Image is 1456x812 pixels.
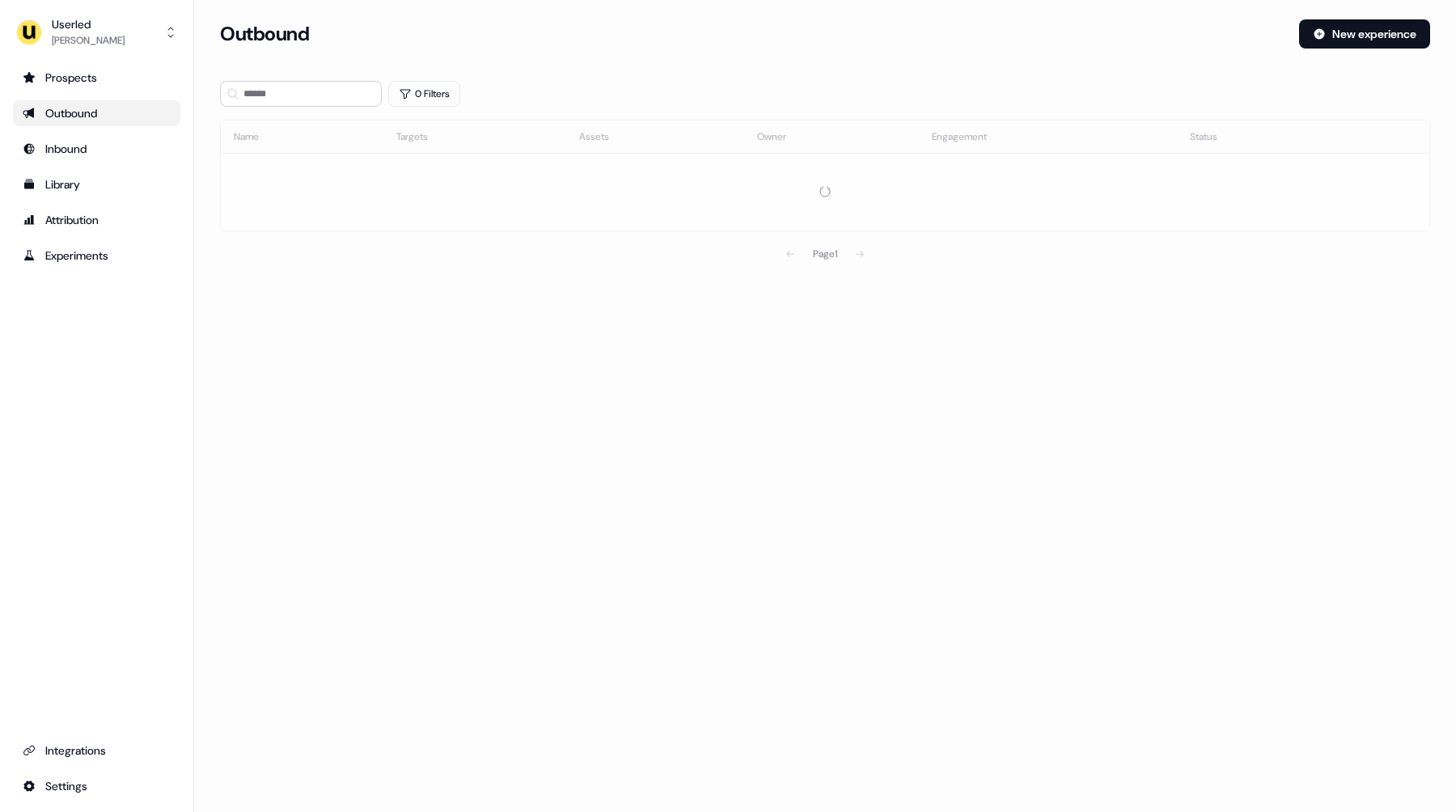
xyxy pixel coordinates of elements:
button: 0 Filters [388,81,460,107]
a: Go to outbound experience [13,100,180,126]
div: Inbound [23,141,171,157]
a: Go to integrations [13,773,180,799]
a: Go to integrations [13,738,180,763]
div: [PERSON_NAME] [52,32,125,49]
h3: Outbound [220,22,309,46]
div: Experiments [23,247,171,264]
button: New experience [1299,19,1430,49]
div: Userled [52,16,125,32]
a: Go to Inbound [13,136,180,162]
a: Go to templates [13,171,180,197]
div: Prospects [23,70,171,86]
div: Outbound [23,105,171,121]
a: Go to attribution [13,207,180,233]
div: Integrations [23,742,171,759]
div: Library [23,176,171,192]
a: Go to prospects [13,65,180,91]
a: Go to experiments [13,243,180,269]
button: Userled[PERSON_NAME] [13,13,180,52]
div: Settings [23,778,171,794]
div: Attribution [23,212,171,228]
